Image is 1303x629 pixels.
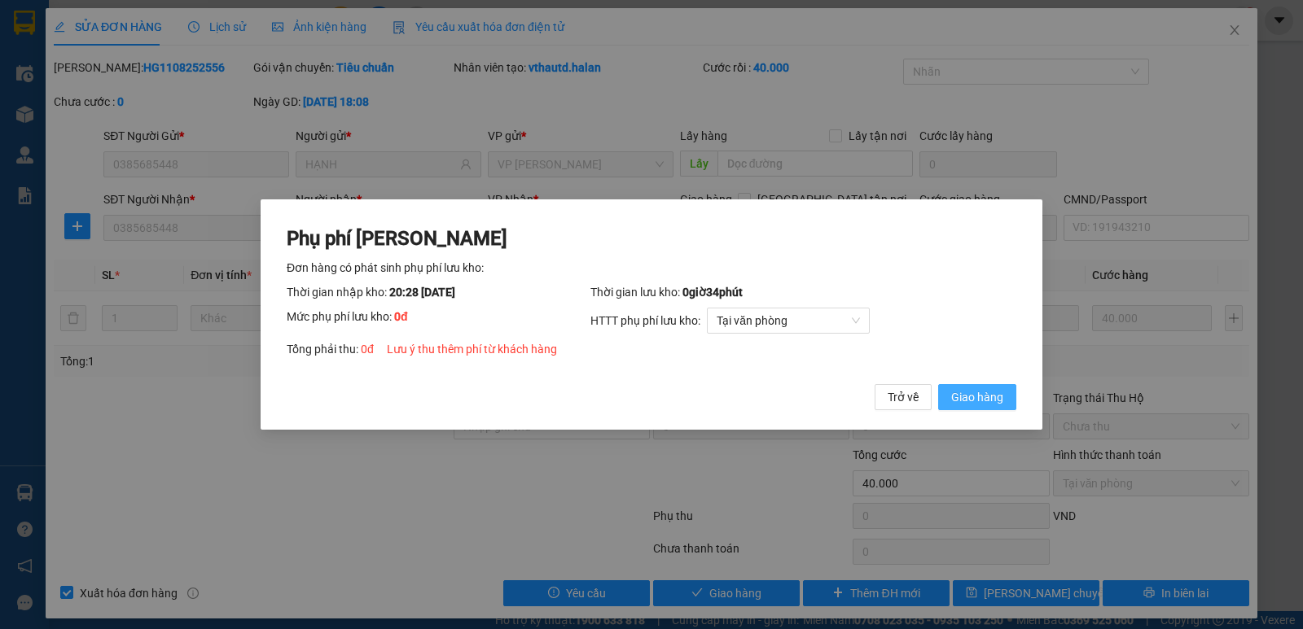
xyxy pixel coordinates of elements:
span: Giao hàng [951,388,1003,406]
button: Giao hàng [938,384,1016,410]
div: Tổng phải thu: [287,340,1016,358]
span: Lưu ý thu thêm phí từ khách hàng [387,343,557,356]
span: Trở về [888,388,919,406]
span: Tại văn phòng [717,308,860,333]
span: Phụ phí [PERSON_NAME] [287,227,507,250]
button: Trở về [875,384,932,410]
div: Đơn hàng có phát sinh phụ phí lưu kho: [287,259,1016,277]
span: 0 đ [361,343,374,356]
div: Thời gian lưu kho: [590,283,1016,301]
span: 20:28 [DATE] [389,286,455,299]
div: HTTT phụ phí lưu kho: [590,308,1016,334]
span: 0 đ [394,310,408,323]
div: Thời gian nhập kho: [287,283,590,301]
div: Mức phụ phí lưu kho: [287,308,590,334]
span: 0 giờ 34 phút [682,286,743,299]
